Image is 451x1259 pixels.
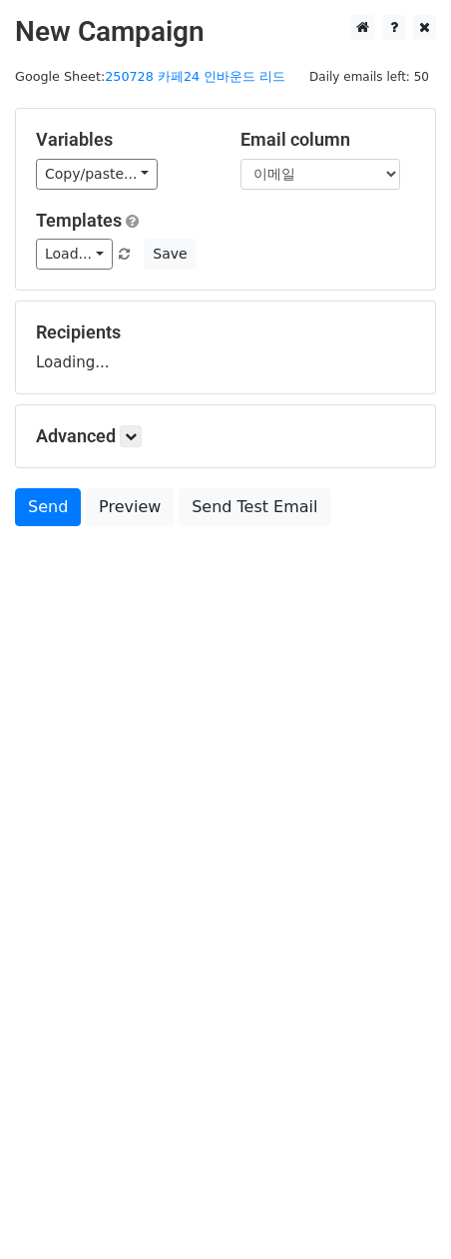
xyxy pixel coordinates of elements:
a: Send [15,488,81,526]
a: Load... [36,239,113,270]
h2: New Campaign [15,15,436,49]
h5: Recipients [36,321,415,343]
a: Preview [86,488,174,526]
a: Copy/paste... [36,159,158,190]
h5: Variables [36,129,211,151]
small: Google Sheet: [15,69,285,84]
a: 250728 카페24 인바운드 리드 [105,69,285,84]
h5: Advanced [36,425,415,447]
a: Send Test Email [179,488,330,526]
div: Loading... [36,321,415,373]
h5: Email column [240,129,415,151]
a: Daily emails left: 50 [302,69,436,84]
span: Daily emails left: 50 [302,66,436,88]
button: Save [144,239,196,270]
a: Templates [36,210,122,231]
